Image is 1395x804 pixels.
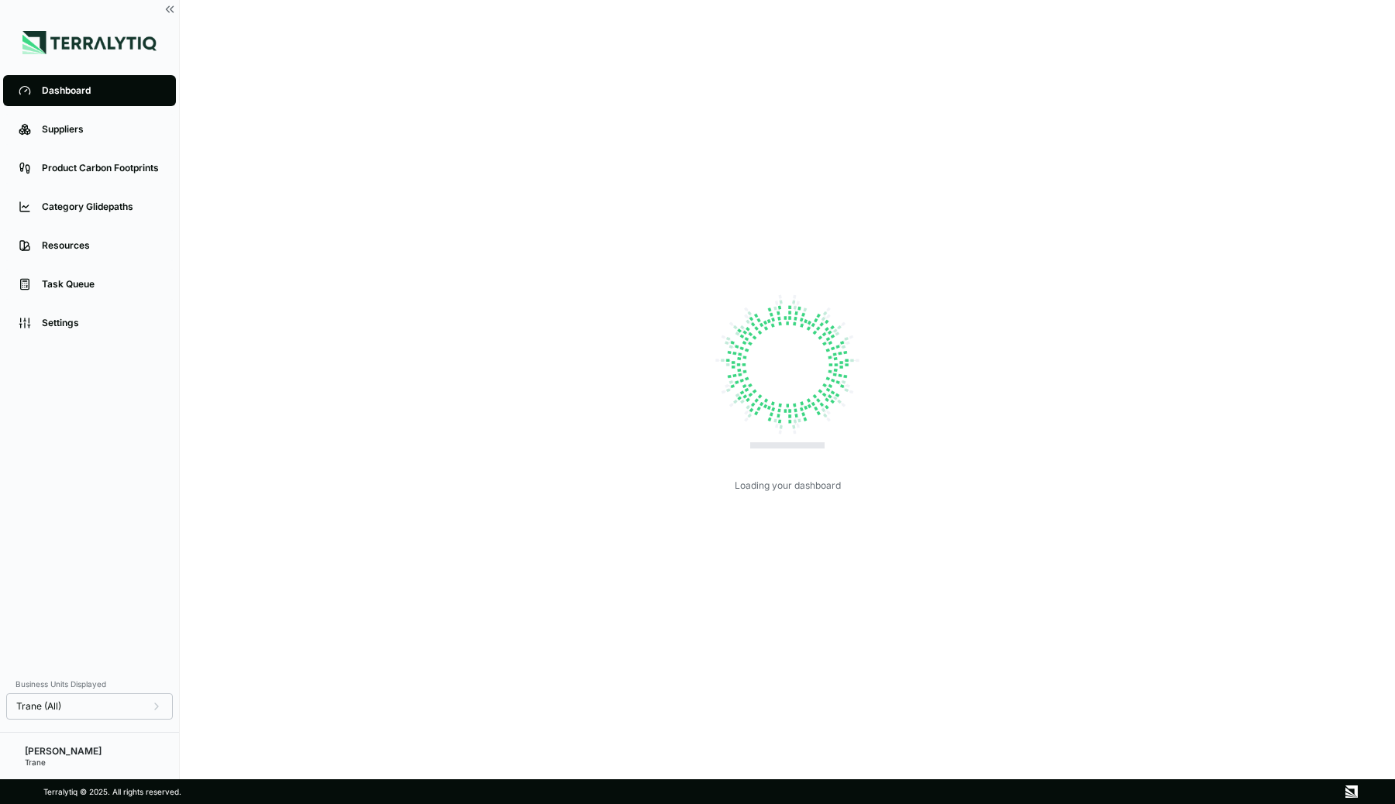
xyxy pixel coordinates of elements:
[735,479,841,492] div: Loading your dashboard
[710,287,865,442] img: Loading
[42,162,160,174] div: Product Carbon Footprints
[42,317,160,329] div: Settings
[16,700,61,713] span: Trane (All)
[42,123,160,136] div: Suppliers
[42,84,160,97] div: Dashboard
[25,745,102,758] div: [PERSON_NAME]
[6,675,173,693] div: Business Units Displayed
[25,758,102,767] div: Trane
[42,201,160,213] div: Category Glidepaths
[22,31,157,54] img: Logo
[42,239,160,252] div: Resources
[42,278,160,290] div: Task Queue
